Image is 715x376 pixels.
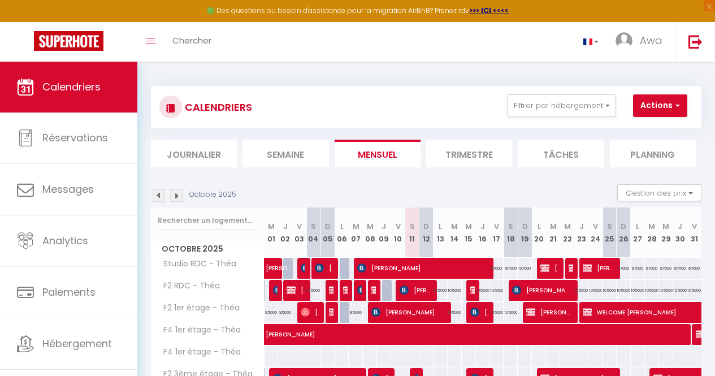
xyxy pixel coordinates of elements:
abbr: S [410,221,415,232]
abbr: D [522,221,528,232]
div: 95000 [265,302,279,323]
th: 31 [687,208,701,258]
div: 105000 [603,280,617,301]
span: Awa [640,33,662,47]
th: 24 [588,208,603,258]
th: 15 [462,208,476,258]
th: 08 [363,208,377,258]
abbr: S [607,221,612,232]
th: 10 [391,208,405,258]
div: 67000 [617,258,631,279]
div: 105000 [631,280,645,301]
img: ... [616,32,632,49]
span: [PERSON_NAME] [540,257,558,279]
abbr: D [621,221,626,232]
span: Messages [42,182,94,196]
abbr: M [268,221,275,232]
span: Réservations [42,131,108,145]
span: Studio RDC - Théa [153,258,239,270]
abbr: M [648,221,655,232]
th: 12 [419,208,434,258]
th: 25 [603,208,617,258]
div: 67000 [504,258,518,279]
div: 105000 [448,302,462,323]
span: [PERSON_NAME] [PERSON_NAME] [329,279,333,301]
div: 95000 [278,302,292,323]
div: 105000 [490,280,504,301]
th: 27 [631,208,645,258]
abbr: J [283,221,288,232]
th: 16 [476,208,490,258]
button: Actions [633,94,687,117]
abbr: M [367,221,374,232]
span: [PERSON_NAME] [273,279,278,301]
li: Journalier [151,140,237,167]
abbr: J [480,221,485,232]
span: [PERSON_NAME] [301,301,319,323]
th: 09 [377,208,391,258]
div: 105000 [504,302,518,323]
span: Hébergement [42,336,112,351]
th: 18 [504,208,518,258]
div: 67000 [645,258,659,279]
li: Trimestre [426,140,512,167]
th: 14 [448,208,462,258]
th: 02 [278,208,292,258]
div: 105000 [645,280,659,301]
span: Chercher [172,34,211,46]
th: 04 [306,208,320,258]
span: [PERSON_NAME] [266,252,292,273]
span: F4 1er étage - Théa [153,324,244,336]
div: 105000 [574,280,588,301]
th: 17 [490,208,504,258]
span: [PERSON_NAME] [512,279,571,301]
abbr: J [382,221,386,232]
abbr: M [353,221,359,232]
span: [PERSON_NAME] [371,279,376,301]
abbr: V [692,221,697,232]
abbr: D [423,221,429,232]
abbr: V [297,221,302,232]
div: 67000 [673,258,687,279]
p: Octobre 2025 [189,189,236,200]
th: 20 [532,208,546,258]
abbr: M [465,221,472,232]
li: Mensuel [335,140,421,167]
span: Paiements [42,285,96,299]
li: Planning [610,140,696,167]
th: 07 [349,208,363,258]
abbr: L [340,221,344,232]
abbr: M [550,221,557,232]
img: logout [688,34,703,49]
abbr: L [538,221,541,232]
span: [PERSON_NAME] [PERSON_NAME] [400,279,431,301]
span: [PERSON_NAME] [583,257,614,279]
span: [PERSON_NAME] [315,257,333,279]
span: Analytics [42,234,88,248]
div: 105000 [617,280,631,301]
div: 105000 [588,280,603,301]
abbr: S [508,221,513,232]
span: heritage couture [470,279,475,301]
abbr: M [564,221,571,232]
abbr: M [451,221,458,232]
div: 105000 [476,280,490,301]
th: 30 [673,208,687,258]
th: 28 [645,208,659,258]
div: 105000 [490,302,504,323]
abbr: J [678,221,682,232]
abbr: S [311,221,316,232]
button: Gestion des prix [617,184,701,201]
div: 67000 [490,258,504,279]
th: 29 [659,208,673,258]
abbr: D [325,221,331,232]
span: [PERSON_NAME] [329,301,333,323]
span: [PERSON_NAME] [371,301,444,323]
span: F2 RDC - Théa [153,280,223,292]
div: 67000 [518,258,532,279]
div: 67000 [659,258,673,279]
th: 03 [292,208,306,258]
div: 105000 [659,280,673,301]
abbr: J [579,221,584,232]
span: WELCOME [PERSON_NAME] [569,257,573,279]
